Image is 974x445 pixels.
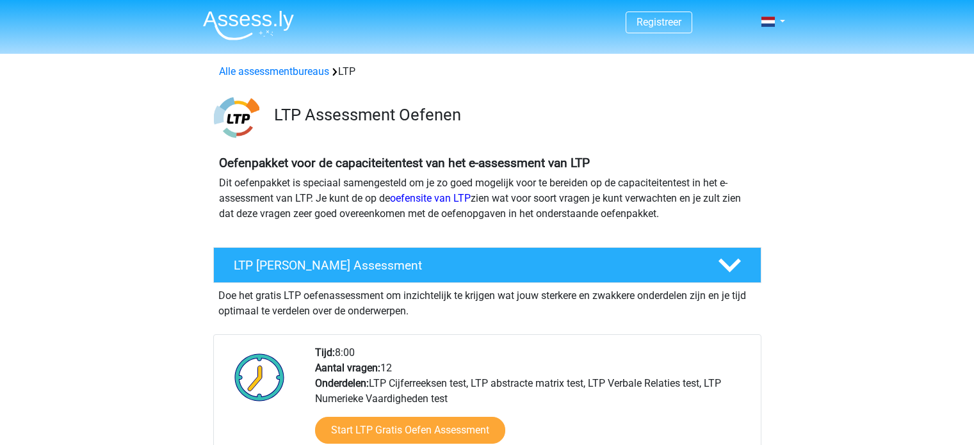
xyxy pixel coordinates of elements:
b: Oefenpakket voor de capaciteitentest van het e-assessment van LTP [219,156,590,170]
img: Assessly [203,10,294,40]
a: LTP [PERSON_NAME] Assessment [208,247,767,283]
p: Dit oefenpakket is speciaal samengesteld om je zo goed mogelijk voor te bereiden op de capaciteit... [219,175,756,222]
a: oefensite van LTP [390,192,471,204]
a: Registreer [637,16,681,28]
h3: LTP Assessment Oefenen [274,105,751,125]
b: Aantal vragen: [315,362,380,374]
a: Alle assessmentbureaus [219,65,329,77]
h4: LTP [PERSON_NAME] Assessment [234,258,697,273]
img: Klok [227,345,292,409]
img: ltp.png [214,95,259,140]
b: Tijd: [315,346,335,359]
div: LTP [214,64,761,79]
a: Start LTP Gratis Oefen Assessment [315,417,505,444]
div: Doe het gratis LTP oefenassessment om inzichtelijk te krijgen wat jouw sterkere en zwakkere onder... [213,283,761,319]
b: Onderdelen: [315,377,369,389]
